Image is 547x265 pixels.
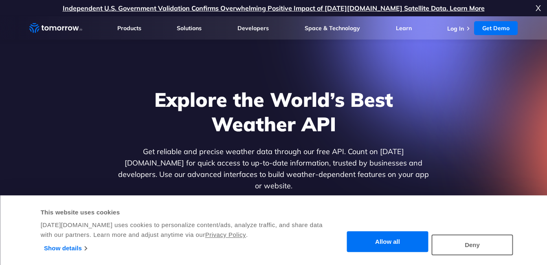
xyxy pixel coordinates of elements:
a: Solutions [177,24,202,32]
div: This website uses cookies [41,208,333,217]
a: Log In [447,25,464,32]
a: Get Demo [474,21,518,35]
div: [DATE][DOMAIN_NAME] uses cookies to personalize content/ads, analyze traffic, and share data with... [41,220,333,240]
a: Products [117,24,141,32]
a: Privacy Policy [205,231,246,238]
h1: Explore the World’s Best Weather API [116,87,431,136]
a: Home link [29,22,82,34]
p: Get reliable and precise weather data through our free API. Count on [DATE][DOMAIN_NAME] for quic... [116,146,431,192]
a: Learn [396,24,412,32]
a: Show details [44,242,87,254]
button: Deny [432,234,513,255]
a: Developers [237,24,269,32]
a: Independent U.S. Government Validation Confirms Overwhelming Positive Impact of [DATE][DOMAIN_NAM... [63,4,485,12]
button: Allow all [347,232,428,252]
a: Space & Technology [305,24,360,32]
